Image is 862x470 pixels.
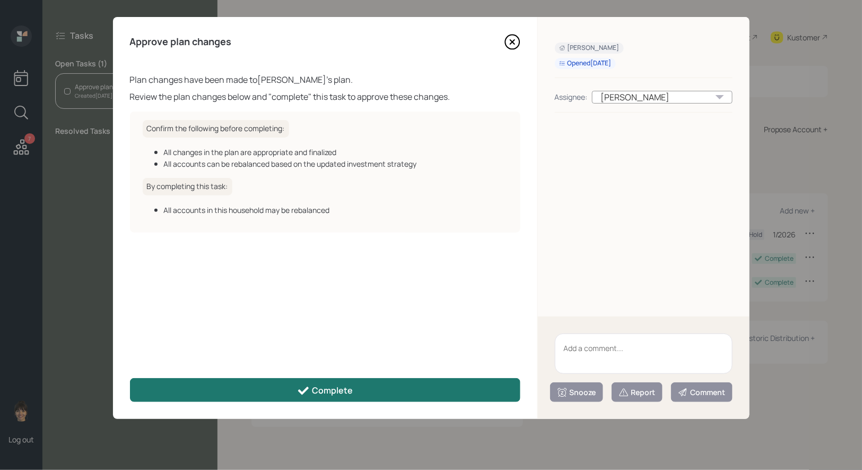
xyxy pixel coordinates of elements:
[559,59,612,68] div: Opened [DATE]
[557,387,596,398] div: Snooze
[550,382,603,402] button: Snooze
[164,158,508,169] div: All accounts can be rebalanced based on the updated investment strategy
[671,382,733,402] button: Comment
[297,384,353,397] div: Complete
[612,382,663,402] button: Report
[559,44,620,53] div: [PERSON_NAME]
[130,378,520,402] button: Complete
[164,204,508,216] div: All accounts in this household may be rebalanced
[678,387,726,398] div: Comment
[130,73,520,86] div: Plan changes have been made to [PERSON_NAME] 's plan.
[143,178,232,195] h6: By completing this task:
[130,90,520,103] div: Review the plan changes below and "complete" this task to approve these changes.
[555,91,588,102] div: Assignee:
[619,387,656,398] div: Report
[592,91,733,104] div: [PERSON_NAME]
[143,120,289,138] h6: Confirm the following before completing:
[130,36,232,48] h4: Approve plan changes
[164,147,508,158] div: All changes in the plan are appropriate and finalized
